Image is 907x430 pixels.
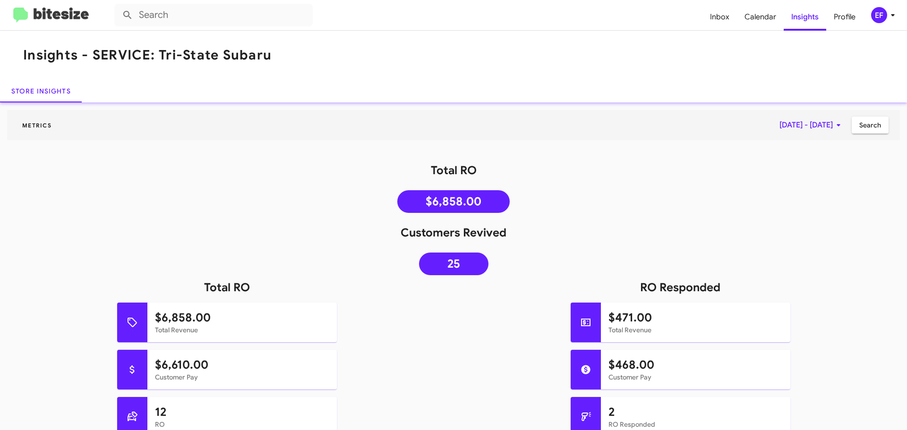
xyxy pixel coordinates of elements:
[784,3,826,31] a: Insights
[608,357,783,372] h1: $468.00
[155,357,329,372] h1: $6,610.00
[114,4,313,26] input: Search
[772,117,852,134] button: [DATE] - [DATE]
[608,325,783,335] mat-card-subtitle: Total Revenue
[155,372,329,382] mat-card-subtitle: Customer Pay
[155,405,329,420] h1: 12
[871,7,887,23] div: EF
[453,280,907,295] h1: RO Responded
[863,7,897,23] button: EF
[852,117,889,134] button: Search
[15,122,59,129] span: Metrics
[702,3,737,31] a: Inbox
[779,117,844,134] span: [DATE] - [DATE]
[608,420,783,429] mat-card-subtitle: RO Responded
[608,310,783,325] h1: $471.00
[826,3,863,31] a: Profile
[737,3,784,31] a: Calendar
[426,197,481,206] span: $6,858.00
[447,259,460,269] span: 25
[608,405,783,420] h1: 2
[859,117,881,134] span: Search
[608,372,783,382] mat-card-subtitle: Customer Pay
[23,48,272,63] h1: Insights - SERVICE: Tri-State Subaru
[155,310,329,325] h1: $6,858.00
[155,325,329,335] mat-card-subtitle: Total Revenue
[155,420,329,429] mat-card-subtitle: RO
